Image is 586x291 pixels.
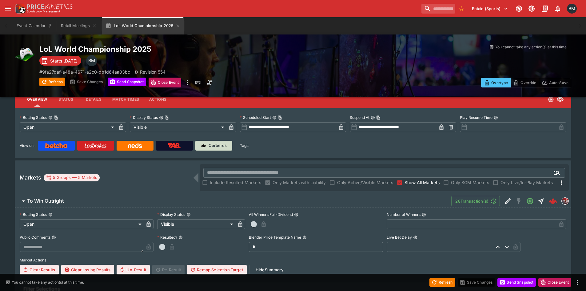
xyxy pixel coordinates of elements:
[209,143,227,149] p: Cerberus
[539,78,571,87] button: Auto-Save
[376,115,381,120] button: Copy To Clipboard
[80,92,107,107] button: Details
[48,115,53,120] button: Betting StatusCopy To Clipboard
[240,115,271,120] p: Scheduled Start
[429,278,455,287] button: Refresh
[552,3,563,14] button: Notifications
[20,174,41,181] h5: Markets
[27,10,60,13] img: Sportsbook Management
[524,196,536,207] button: Open
[20,122,116,132] div: Open
[13,17,56,34] button: Event Calendar
[157,235,177,240] p: Resulted?
[22,92,52,107] button: Overview
[556,96,564,103] svg: Visible
[421,4,455,14] input: search
[422,212,426,217] button: Number of Winners
[302,235,307,240] button: Blender Price Template Name
[15,195,451,207] button: To Win Outright
[481,78,571,87] div: Start From
[574,279,581,286] button: more
[117,265,149,275] button: Un-Result
[210,179,261,186] span: Include Resulted Markets
[481,78,511,87] button: Overtype
[140,69,165,75] p: Revision 554
[20,256,566,265] label: Market Actions
[502,196,513,207] button: Edit Detail
[252,265,287,275] button: HideSummary
[130,122,226,132] div: Visible
[249,235,301,240] p: Blender Price Template Name
[39,44,305,54] h2: Copy To Clipboard
[548,197,557,205] div: 18b0daa7-49e3-4056-8eb2-a0f80845e2e2
[102,17,184,34] button: LoL World Championship 2025
[54,115,58,120] button: Copy To Clipboard
[130,115,158,120] p: Display Status
[539,3,550,14] button: Documentation
[278,115,282,120] button: Copy To Clipboard
[350,115,369,120] p: Suspend At
[451,196,500,206] button: 28Transaction(s)
[20,141,35,151] label: View on :
[513,3,524,14] button: Connected to PK
[20,235,50,240] p: Public Comments
[86,55,97,66] div: Byron Monk
[157,219,235,229] div: Visible
[27,198,64,204] h6: To Win Outright
[272,115,277,120] button: Scheduled StartCopy To Clipboard
[61,265,114,275] button: Clear Losing Results
[149,78,181,87] button: Close Event
[520,79,536,86] p: Override
[562,198,568,204] img: pricekinetics
[536,196,547,207] button: Straight
[549,79,568,86] p: Auto-Save
[513,196,524,207] button: SGM Disabled
[168,143,181,148] img: TabNZ
[107,92,144,107] button: Match Times
[491,79,508,86] p: Overtype
[337,179,393,186] span: Only Active/Visible Markets
[387,212,421,217] p: Number of Winners
[20,219,144,229] div: Open
[500,179,553,186] span: Only Live/In-Play Markets
[548,96,554,103] svg: Open
[387,235,412,240] p: Live Bet Delay
[15,44,34,64] img: esports.png
[2,3,14,14] button: open drawer
[27,4,73,9] img: PriceKinetics
[558,179,565,187] svg: More
[165,115,169,120] button: Copy To Clipboard
[84,143,107,148] img: Ladbrokes
[157,212,185,217] p: Display Status
[14,2,26,15] img: PriceKinetics Logo
[39,78,65,86] button: Refresh
[567,4,577,14] div: Byron Monk
[495,44,568,50] p: You cannot take any action(s) at this time.
[52,235,56,240] button: Public Comments
[249,212,293,217] p: All Winners Full-Dividend
[48,212,53,217] button: Betting Status
[526,3,537,14] button: Toggle light/dark mode
[195,141,232,151] a: Cerberus
[405,179,440,186] span: Show All Markets
[152,265,185,275] span: Re-Result
[468,4,512,14] button: Select Tenant
[108,78,146,86] button: Send Snapshot
[371,115,375,120] button: Suspend AtCopy To Clipboard
[460,115,492,120] p: Play Resume Time
[20,212,47,217] p: Betting Status
[548,197,557,205] img: logo-cerberus--red.svg
[497,278,536,287] button: Send Snapshot
[510,78,539,87] button: Override
[526,197,534,205] svg: Open
[45,143,67,148] img: Betcha
[52,92,80,107] button: Status
[565,2,579,15] button: Byron Monk
[50,58,78,64] p: Starts [DATE]
[46,174,97,181] div: 5 Groups 5 Markets
[201,143,206,148] img: Cerberus
[20,115,47,120] p: Betting Status
[39,69,130,75] p: Copy To Clipboard
[551,167,562,178] button: Open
